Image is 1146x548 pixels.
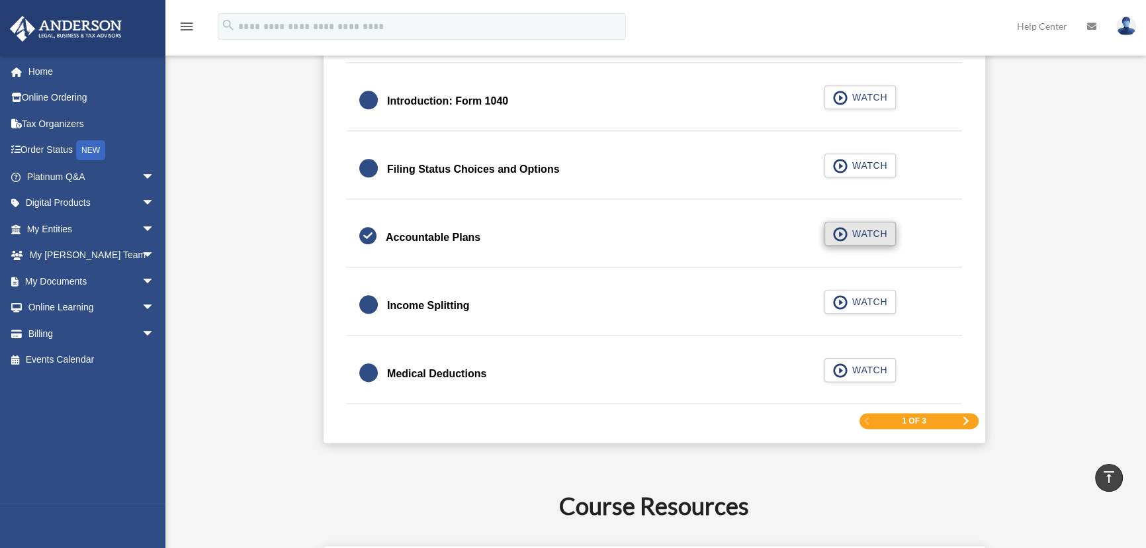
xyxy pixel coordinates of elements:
[824,290,896,314] button: WATCH
[76,140,105,160] div: NEW
[9,216,175,242] a: My Entitiesarrow_drop_down
[824,154,896,177] button: WATCH
[848,91,887,104] span: WATCH
[6,16,126,42] img: Anderson Advisors Platinum Portal
[848,159,887,172] span: WATCH
[9,268,175,295] a: My Documentsarrow_drop_down
[221,18,236,32] i: search
[359,290,949,322] a: Income Splitting WATCH
[142,320,168,347] span: arrow_drop_down
[359,358,949,390] a: Medical Deductions WATCH
[387,160,559,179] div: Filing Status Choices and Options
[387,297,469,315] div: Income Splitting
[142,268,168,295] span: arrow_drop_down
[142,216,168,243] span: arrow_drop_down
[9,190,175,216] a: Digital Productsarrow_drop_down
[386,228,480,247] div: Accountable Plans
[387,365,486,383] div: Medical Deductions
[9,347,175,373] a: Events Calendar
[9,137,175,164] a: Order StatusNEW
[848,295,887,308] span: WATCH
[824,358,896,382] button: WATCH
[179,19,195,34] i: menu
[142,295,168,322] span: arrow_drop_down
[9,242,175,269] a: My [PERSON_NAME] Teamarrow_drop_down
[848,227,887,240] span: WATCH
[9,111,175,137] a: Tax Organizers
[9,58,175,85] a: Home
[902,417,926,425] span: 1 of 3
[359,222,949,253] a: Accountable Plans WATCH
[9,163,175,190] a: Platinum Q&Aarrow_drop_down
[9,295,175,321] a: Online Learningarrow_drop_down
[824,222,896,246] button: WATCH
[824,85,896,109] button: WATCH
[387,92,508,111] div: Introduction: Form 1040
[142,163,168,191] span: arrow_drop_down
[187,489,1122,522] h2: Course Resources
[9,85,175,111] a: Online Ordering
[1101,469,1117,485] i: vertical_align_top
[848,363,887,377] span: WATCH
[179,23,195,34] a: menu
[962,416,970,426] a: Next Page
[359,154,949,185] a: Filing Status Choices and Options WATCH
[142,190,168,217] span: arrow_drop_down
[1116,17,1136,36] img: User Pic
[359,85,949,117] a: Introduction: Form 1040 WATCH
[142,242,168,269] span: arrow_drop_down
[1095,464,1123,492] a: vertical_align_top
[9,320,175,347] a: Billingarrow_drop_down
